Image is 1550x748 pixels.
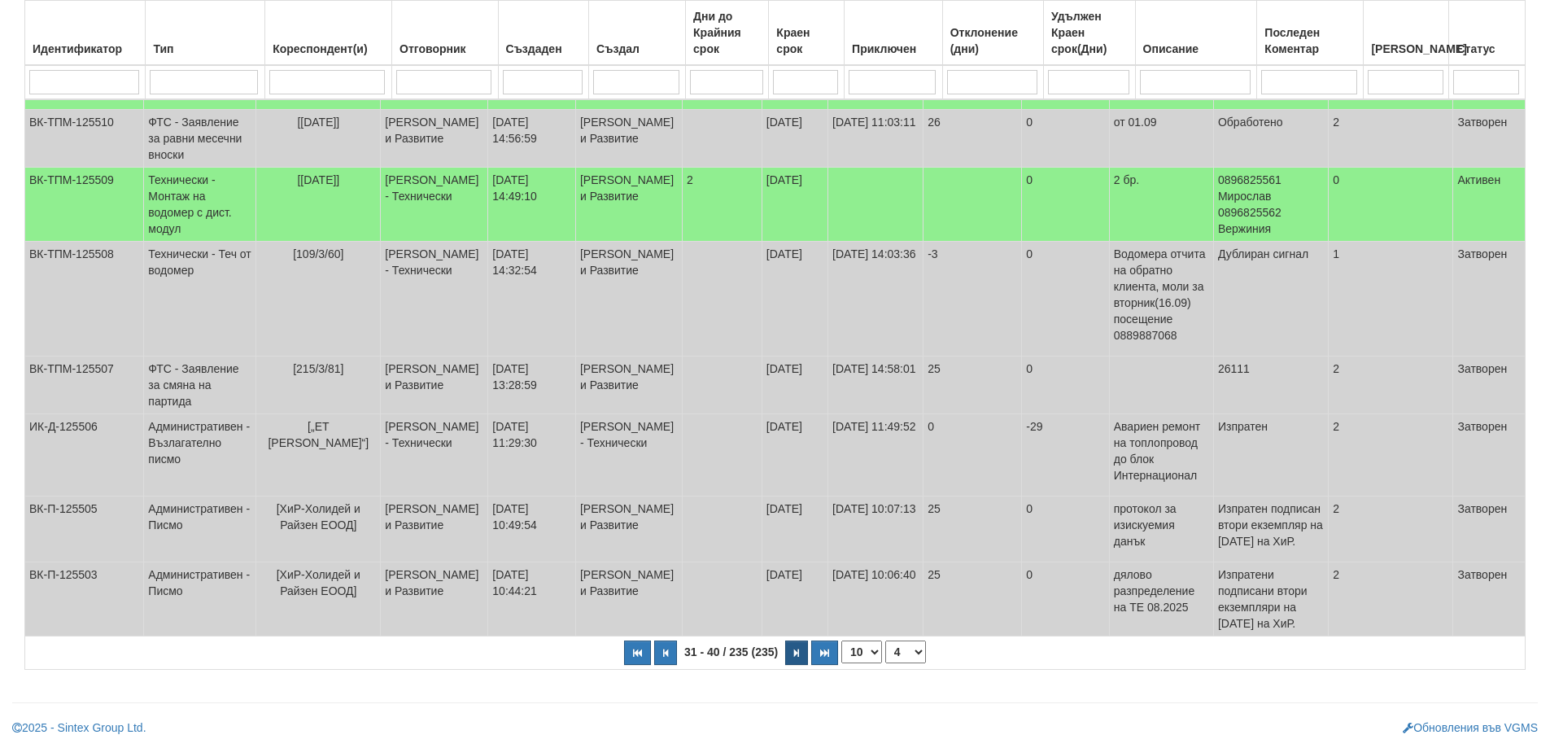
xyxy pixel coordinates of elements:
[923,110,1022,168] td: 26
[1114,566,1209,615] p: дялово разпределение на ТЕ 08.2025
[1140,37,1253,60] div: Описание
[828,496,923,562] td: [DATE] 10:07:13
[811,641,838,665] button: Последна страница
[849,37,938,60] div: Приключен
[680,645,782,658] span: 31 - 40 / 235 (235)
[1329,562,1453,636] td: 2
[25,414,144,496] td: ИК-Д-125506
[381,242,488,357] td: [PERSON_NAME] - Технически
[381,168,488,242] td: [PERSON_NAME] - Технически
[686,1,769,66] th: Дни до Крайния срок: No sort applied, activate to apply an ascending sort
[25,496,144,562] td: ВК-П-125505
[575,110,682,168] td: [PERSON_NAME] и Развитие
[1218,502,1323,548] span: Изпратен подписан втори екземпляр на [DATE] на ХиР.
[1044,1,1136,66] th: Удължен Краен срок(Дни): No sort applied, activate to apply an ascending sort
[762,242,827,357] td: [DATE]
[1453,242,1526,357] td: Затворен
[488,110,576,168] td: [DATE] 14:56:59
[1022,242,1110,357] td: 0
[1364,1,1449,66] th: Брой Файлове: No sort applied, activate to apply an ascending sort
[503,37,585,60] div: Създаден
[1449,1,1526,66] th: Статус: No sort applied, activate to apply an ascending sort
[25,357,144,414] td: ВК-ТПМ-125507
[293,247,343,260] span: [109/3/60]
[1329,168,1453,242] td: 0
[293,362,343,375] span: [215/3/81]
[488,242,576,357] td: [DATE] 14:32:54
[828,562,923,636] td: [DATE] 10:06:40
[1022,562,1110,636] td: 0
[1022,110,1110,168] td: 0
[297,173,339,186] span: [[DATE]]
[25,242,144,357] td: ВК-ТПМ-125508
[381,110,488,168] td: [PERSON_NAME] и Развитие
[575,242,682,357] td: [PERSON_NAME] и Развитие
[1218,116,1283,129] span: Обработено
[144,496,256,562] td: Административен - Писмо
[885,641,926,663] select: Страница номер
[1022,168,1110,242] td: 0
[923,414,1022,496] td: 0
[1453,562,1526,636] td: Затворен
[144,414,256,496] td: Административен - Възлагателно писмо
[762,414,827,496] td: [DATE]
[845,1,943,66] th: Приключен: No sort applied, activate to apply an ascending sort
[1368,37,1444,60] div: [PERSON_NAME]
[769,1,845,66] th: Краен срок: No sort applied, activate to apply an ascending sort
[12,721,146,734] a: 2025 - Sintex Group Ltd.
[29,37,141,60] div: Идентификатор
[1114,172,1209,188] p: 2 бр.
[654,641,677,665] button: Предишна страница
[1453,414,1526,496] td: Затворен
[25,1,146,66] th: Идентификатор: No sort applied, activate to apply an ascending sort
[575,168,682,242] td: [PERSON_NAME] и Развитие
[828,357,923,414] td: [DATE] 14:58:01
[762,496,827,562] td: [DATE]
[488,357,576,414] td: [DATE] 13:28:59
[392,1,499,66] th: Отговорник: No sort applied, activate to apply an ascending sort
[762,168,827,242] td: [DATE]
[1329,496,1453,562] td: 2
[488,562,576,636] td: [DATE] 10:44:21
[762,562,827,636] td: [DATE]
[923,496,1022,562] td: 25
[1218,173,1281,235] span: 0896825561 Мирослав 0896825562 Вержиния
[488,496,576,562] td: [DATE] 10:49:54
[1022,357,1110,414] td: 0
[25,562,144,636] td: ВК-П-125503
[1022,496,1110,562] td: 0
[1257,1,1364,66] th: Последен Коментар: No sort applied, activate to apply an ascending sort
[144,357,256,414] td: ФТС - Заявление за смяна на партида
[1022,414,1110,496] td: -29
[1114,114,1209,130] p: от 01.09
[381,562,488,636] td: [PERSON_NAME] и Развитие
[268,420,369,449] span: [„ЕТ [PERSON_NAME]“]
[150,37,260,60] div: Тип
[1114,246,1209,343] p: Водомера отчита на обратно клиента, моли за вторник(16.09) посещение 0889887068
[277,568,360,597] span: [ХиР-Холидей и Райзен ЕООД]
[269,37,387,60] div: Кореспондент(и)
[144,110,256,168] td: ФТС - Заявление за равни месечни вноски
[575,496,682,562] td: [PERSON_NAME] и Развитие
[923,242,1022,357] td: -3
[923,357,1022,414] td: 25
[1114,418,1209,483] p: Авариен ремонт на топлопровод до блок Интернационал
[25,110,144,168] td: ВК-ТПМ-125510
[1329,110,1453,168] td: 2
[498,1,589,66] th: Създаден: No sort applied, activate to apply an ascending sort
[1453,110,1526,168] td: Затворен
[277,502,360,531] span: [ХиР-Холидей и Райзен ЕООД]
[828,110,923,168] td: [DATE] 11:03:11
[690,5,764,60] div: Дни до Крайния срок
[144,242,256,357] td: Технически - Теч от водомер
[762,357,827,414] td: [DATE]
[396,37,494,60] div: Отговорник
[947,21,1039,60] div: Отклонение (дни)
[575,414,682,496] td: [PERSON_NAME] - Технически
[687,173,693,186] span: 2
[1453,357,1526,414] td: Затворен
[785,641,808,665] button: Следваща страница
[841,641,882,663] select: Брой редове на страница
[144,562,256,636] td: Административен - Писмо
[828,414,923,496] td: [DATE] 11:49:52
